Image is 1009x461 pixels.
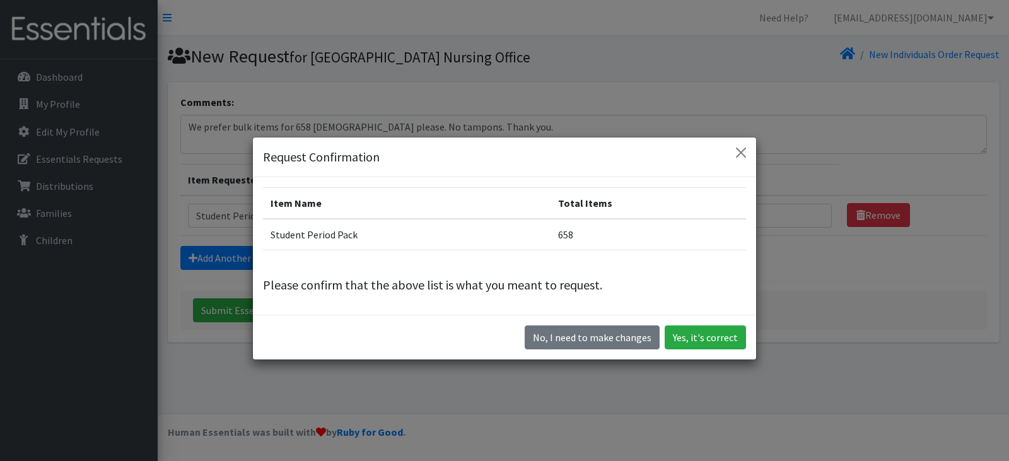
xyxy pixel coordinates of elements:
[263,276,746,295] p: Please confirm that the above list is what you meant to request.
[263,187,551,219] th: Item Name
[263,219,551,250] td: Student Period Pack
[665,325,746,349] button: Yes, it's correct
[731,143,751,163] button: Close
[551,187,746,219] th: Total Items
[551,219,746,250] td: 658
[525,325,660,349] button: No I need to make changes
[263,148,380,166] h5: Request Confirmation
